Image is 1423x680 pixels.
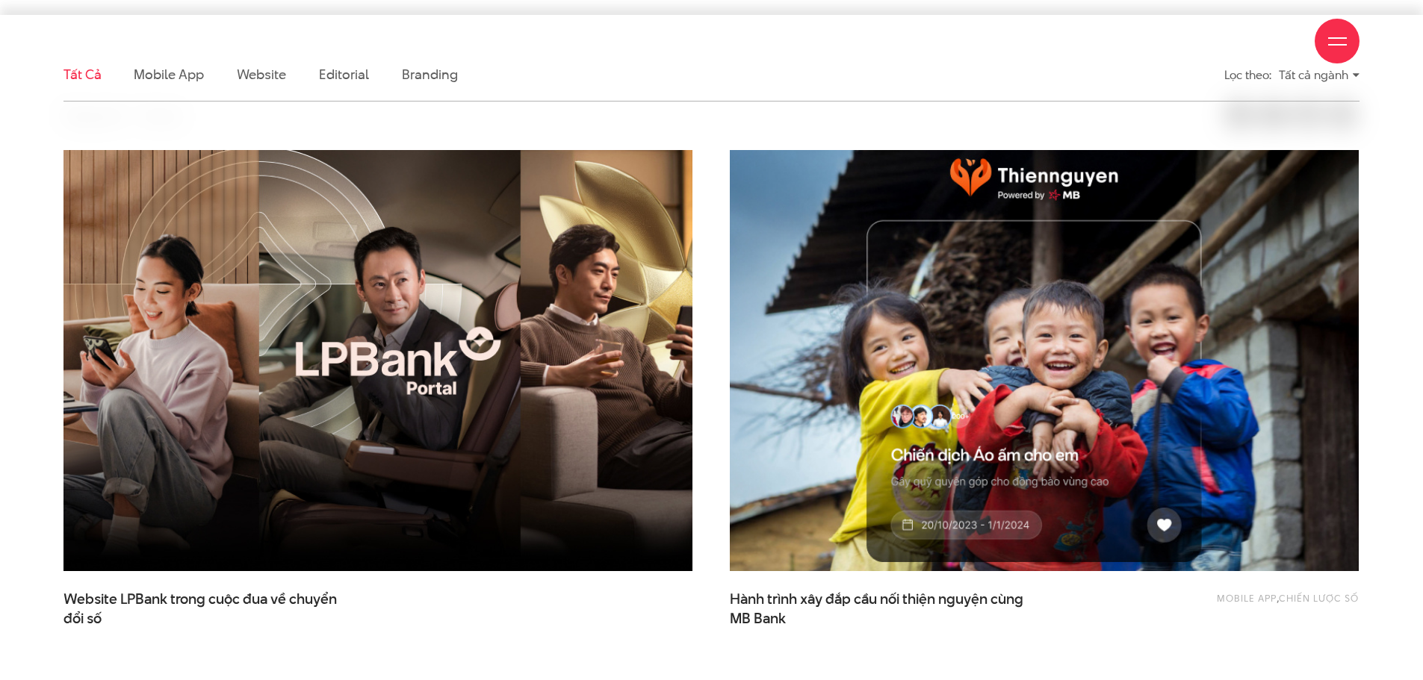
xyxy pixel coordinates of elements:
[63,590,362,627] a: Website LPBank trong cuộc đua về chuyểnđổi số
[1107,590,1359,620] div: ,
[698,129,1390,593] img: thumb
[730,590,1029,627] a: Hành trình xây đắp cầu nối thiện nguyện cùngMB Bank
[730,609,786,628] span: MB Bank
[63,590,362,627] span: Website LPBank trong cuộc đua về chuyển
[1217,591,1277,605] a: Mobile app
[63,150,692,571] img: LPBank portal
[1279,591,1359,605] a: Chiến lược số
[730,590,1029,627] span: Hành trình xây đắp cầu nối thiện nguyện cùng
[63,609,102,628] span: đổi số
